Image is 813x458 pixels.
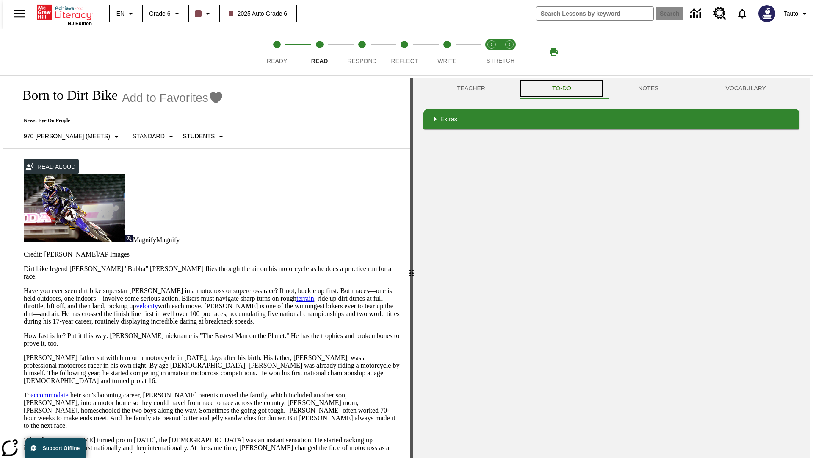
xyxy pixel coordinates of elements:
[780,6,813,21] button: Profile/Settings
[24,132,110,141] p: 970 [PERSON_NAME] (Meets)
[24,287,400,325] p: Have you ever seen dirt bike superstar [PERSON_NAME] in a motocross or supercross race? If not, b...
[24,159,79,175] button: Read Aloud
[14,117,230,124] p: News: Eye On People
[252,29,301,75] button: Ready step 1 of 5
[337,29,387,75] button: Respond step 3 of 5
[24,251,400,258] p: Credit: [PERSON_NAME]/AP Images
[490,42,492,47] text: 1
[149,9,171,18] span: Grade 6
[479,29,504,75] button: Stretch Read step 1 of 2
[685,2,708,25] a: Data Center
[423,78,519,99] button: Teacher
[410,78,413,458] div: Press Enter or Spacebar and then press right and left arrow keys to move the slider
[413,78,810,458] div: activity
[311,58,328,64] span: Read
[7,1,32,26] button: Open side menu
[295,29,344,75] button: Read step 2 of 5
[440,115,457,124] p: Extras
[24,354,400,385] p: [PERSON_NAME] father sat with him on a motorcycle in [DATE], days after his birth. His father, [P...
[692,78,799,99] button: VOCABULARY
[133,132,165,141] p: Standard
[536,7,653,20] input: search field
[380,29,429,75] button: Reflect step 4 of 5
[25,438,86,458] button: Support Offline
[437,58,456,64] span: Write
[146,6,185,21] button: Grade: Grade 6, Select a grade
[116,9,124,18] span: EN
[423,29,472,75] button: Write step 5 of 5
[296,295,314,302] a: terrain
[753,3,780,25] button: Select a new avatar
[191,6,216,21] button: Class color is dark brown. Change class color
[37,3,92,26] div: Home
[133,236,156,243] span: Magnify
[24,174,125,242] img: Motocross racer James Stewart flies through the air on his dirt bike.
[183,132,215,141] p: Students
[347,58,376,64] span: Respond
[3,78,410,453] div: reading
[267,58,287,64] span: Ready
[122,91,208,105] span: Add to Favorites
[113,6,140,21] button: Language: EN, Select a language
[487,57,514,64] span: STRETCH
[391,58,418,64] span: Reflect
[540,45,567,60] button: Print
[129,129,180,144] button: Scaffolds, Standard
[758,5,775,22] img: Avatar
[136,302,158,310] a: velocity
[784,9,798,18] span: Tauto
[508,42,510,47] text: 2
[180,129,230,144] button: Select Student
[156,236,180,243] span: Magnify
[24,332,400,347] p: How fast is he? Put it this way: [PERSON_NAME] nickname is "The Fastest Man on the Planet." He ha...
[605,78,692,99] button: NOTES
[423,109,799,129] div: Extras
[24,391,400,430] p: To their son's booming career, [PERSON_NAME] parents moved the family, which included another son...
[68,21,92,26] span: NJ Edition
[24,265,400,280] p: Dirt bike legend [PERSON_NAME] "Bubba" [PERSON_NAME] flies through the air on his motorcycle as h...
[14,87,118,103] h1: Born to Dirt Bike
[229,9,288,18] span: 2025 Auto Grade 6
[125,235,133,242] img: Magnify
[20,129,125,144] button: Select Lexile, 970 Lexile (Meets)
[708,2,731,25] a: Resource Center, Will open in new tab
[731,3,753,25] a: Notifications
[31,391,69,399] a: accommodate
[423,78,799,99] div: Instructional Panel Tabs
[497,29,522,75] button: Stretch Respond step 2 of 2
[519,78,605,99] button: TO-DO
[122,90,224,105] button: Add to Favorites - Born to Dirt Bike
[43,445,80,451] span: Support Offline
